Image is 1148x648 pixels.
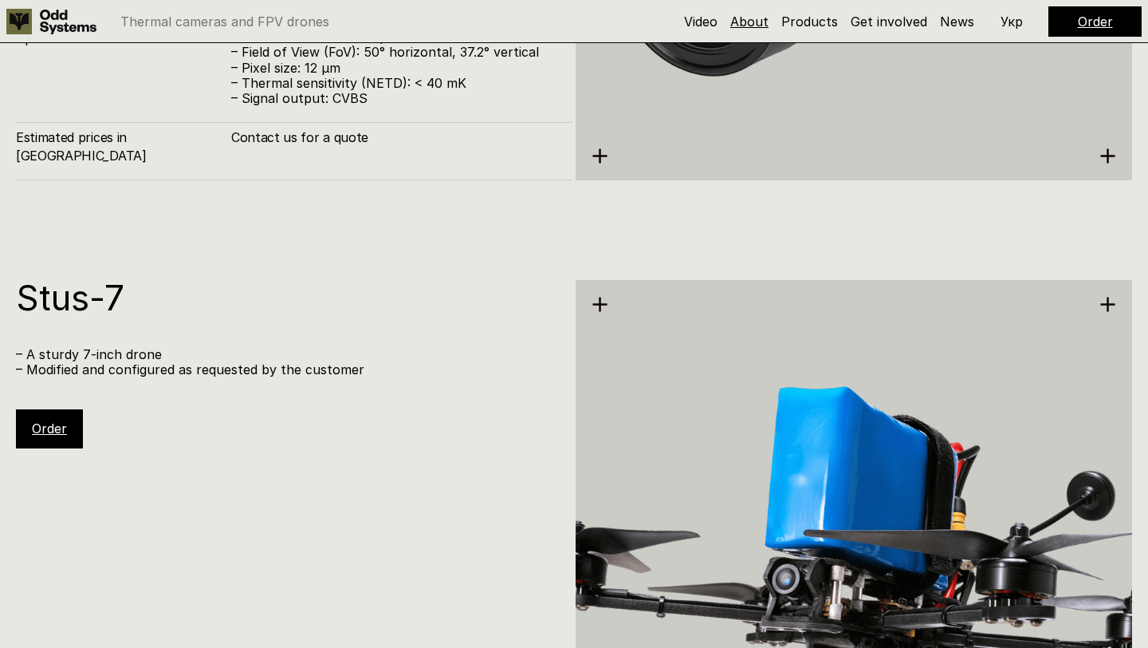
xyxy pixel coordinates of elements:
a: Products [781,14,838,30]
p: – A sturdy 7-inch drone [16,347,556,362]
a: Order [1078,14,1113,30]
p: – Signal output: CVBS [231,91,556,106]
p: – Modified and configured as requested by the customer [16,362,556,377]
h1: Stus-7 [16,280,556,315]
a: News [940,14,974,30]
p: Укр [1001,15,1023,28]
a: About [730,14,769,30]
p: Thermal cameras and FPV drones [120,15,329,28]
a: Order [32,421,67,437]
p: – Field of View (FoV): 50° horizontal, 37.2° vertical [231,45,556,60]
a: Get involved [851,14,927,30]
p: – Pixel size: 12 µm [231,61,556,76]
h4: Contact us for a quote [231,128,556,146]
a: Video [684,14,717,30]
p: – Thermal sensitivity (NETD): < 40 mK [231,76,556,91]
h4: Estimated prices in [GEOGRAPHIC_DATA] [16,128,231,164]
